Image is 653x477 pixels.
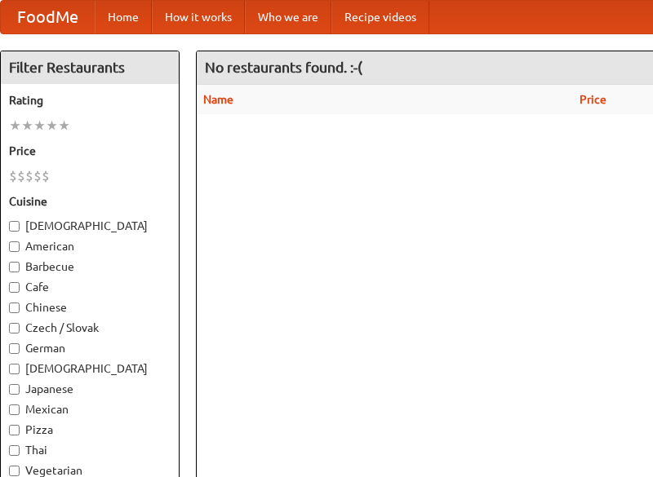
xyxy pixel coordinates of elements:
input: Barbecue [9,262,20,272]
input: [DEMOGRAPHIC_DATA] [9,364,20,374]
a: Name [203,93,233,106]
li: ★ [46,117,58,135]
input: Vegetarian [9,466,20,476]
a: FoodMe [1,1,95,33]
h5: Cuisine [9,193,171,210]
input: Cafe [9,282,20,293]
a: Who we are [245,1,331,33]
label: Mexican [9,401,171,417]
label: Pizza [9,422,171,438]
li: ★ [21,117,33,135]
label: Cafe [9,279,171,295]
h5: Price [9,143,171,159]
label: Chinese [9,299,171,316]
a: Price [580,93,606,106]
input: Japanese [9,384,20,395]
label: [DEMOGRAPHIC_DATA] [9,218,171,234]
input: Czech / Slovak [9,323,20,333]
input: German [9,343,20,354]
li: $ [25,167,33,185]
a: Recipe videos [331,1,429,33]
h5: Rating [9,92,171,108]
input: Pizza [9,425,20,435]
ng-pluralize: No restaurants found. :-( [205,60,362,75]
li: ★ [58,117,70,135]
a: How it works [152,1,245,33]
label: Thai [9,442,171,458]
input: Thai [9,445,20,456]
input: [DEMOGRAPHIC_DATA] [9,221,20,232]
label: [DEMOGRAPHIC_DATA] [9,360,171,377]
a: Home [95,1,152,33]
label: German [9,340,171,356]
input: Mexican [9,404,20,415]
li: ★ [33,117,46,135]
label: American [9,238,171,254]
li: $ [17,167,25,185]
li: $ [42,167,50,185]
label: Japanese [9,381,171,397]
label: Czech / Slovak [9,320,171,336]
input: American [9,241,20,252]
li: $ [9,167,17,185]
input: Chinese [9,303,20,313]
label: Barbecue [9,258,171,275]
li: $ [33,167,42,185]
h4: Filter Restaurants [1,51,179,84]
li: ★ [9,117,21,135]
